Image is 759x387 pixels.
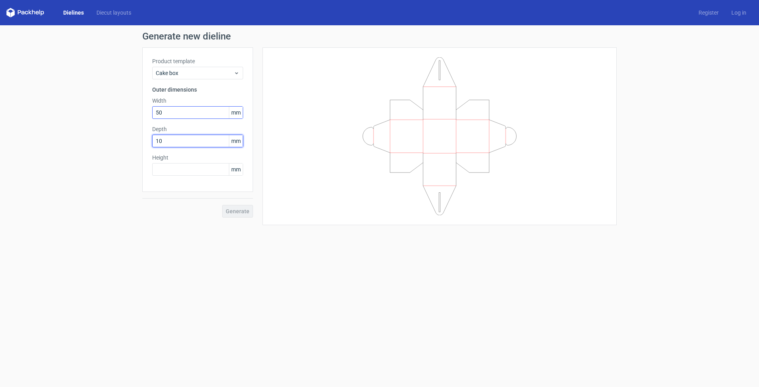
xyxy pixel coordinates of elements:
h1: Generate new dieline [142,32,617,41]
label: Width [152,97,243,105]
span: mm [229,135,243,147]
a: Dielines [57,9,90,17]
label: Product template [152,57,243,65]
span: Cake box [156,69,234,77]
label: Depth [152,125,243,133]
a: Register [692,9,725,17]
span: mm [229,107,243,118]
span: mm [229,163,243,175]
a: Log in [725,9,753,17]
label: Height [152,154,243,162]
h3: Outer dimensions [152,86,243,94]
a: Diecut layouts [90,9,138,17]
